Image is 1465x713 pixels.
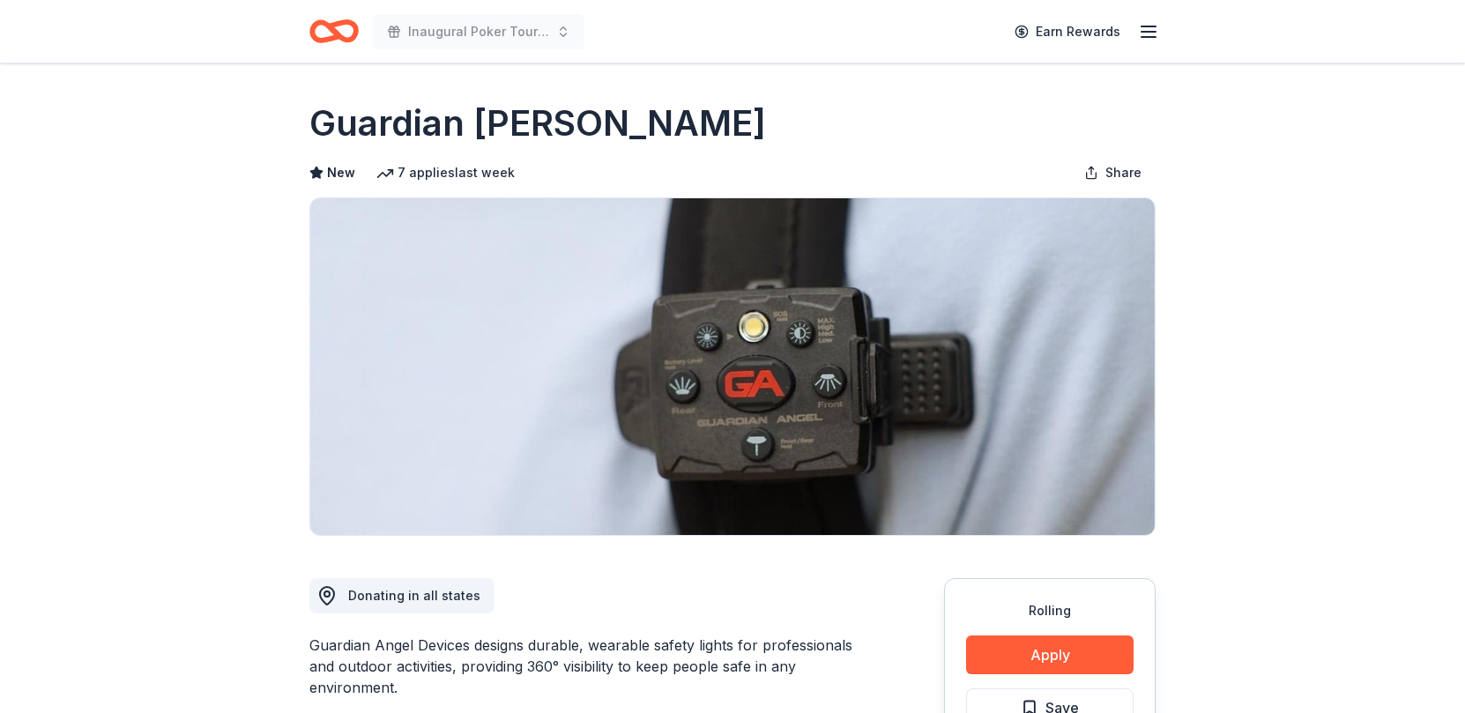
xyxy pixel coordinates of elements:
button: Apply [966,635,1134,674]
div: Rolling [966,600,1134,621]
span: Share [1105,162,1142,183]
a: Earn Rewards [1004,16,1131,48]
span: Inaugural Poker Tournament and Silent Auction [408,21,549,42]
button: Inaugural Poker Tournament and Silent Auction [373,14,584,49]
button: Share [1070,155,1156,190]
span: New [327,162,355,183]
img: Image for Guardian Angel Device [310,198,1155,535]
div: 7 applies last week [376,162,515,183]
div: Guardian Angel Devices designs durable, wearable safety lights for professionals and outdoor acti... [309,635,859,698]
span: Donating in all states [348,588,480,603]
h1: Guardian [PERSON_NAME] [309,99,766,148]
a: Home [309,11,359,52]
